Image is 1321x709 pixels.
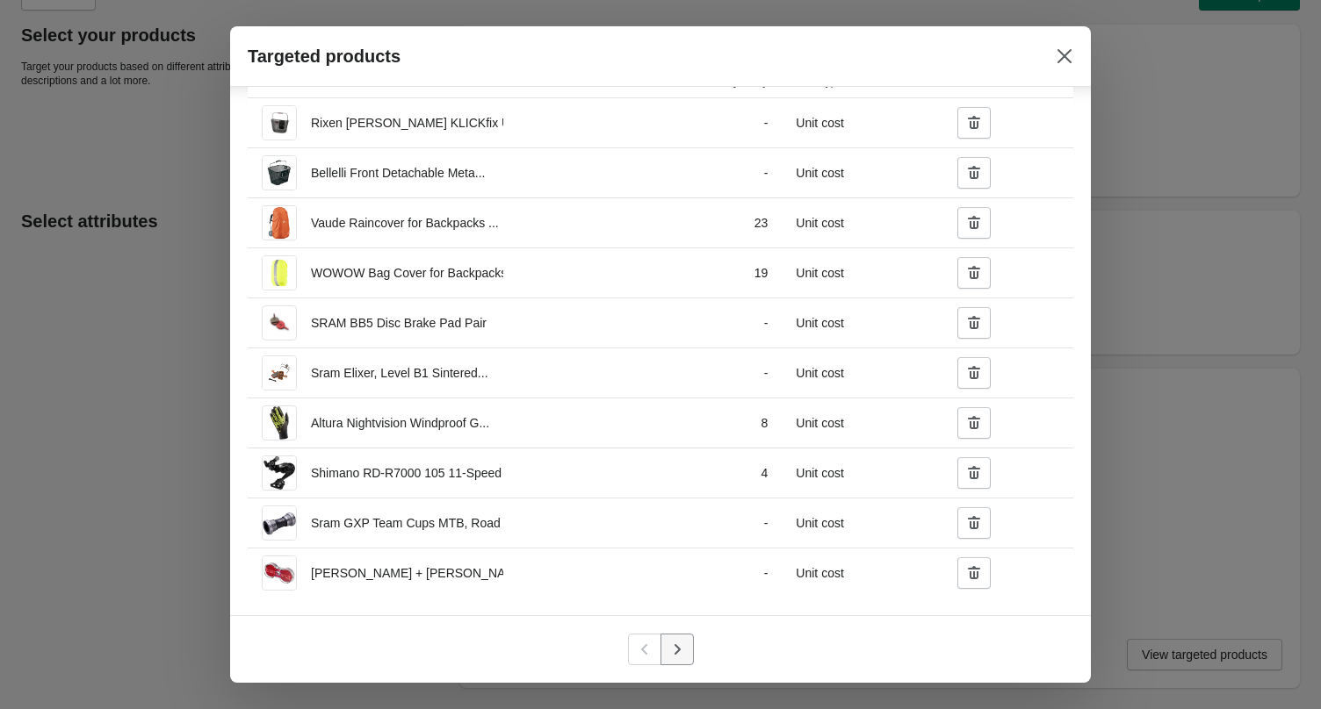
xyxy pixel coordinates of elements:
td: Unit cost [782,448,942,498]
h2: Targeted products [248,46,401,67]
span: Vaude Raincover for Backpacks ... [311,216,499,230]
img: SRAM BB5 Disc Brake Pad Pair [267,306,292,340]
td: - [577,98,782,147]
td: Unit cost [782,397,942,448]
img: Vaude Raincover for Backpacks - Orange [263,206,296,240]
td: Unit cost [782,247,942,297]
span: [PERSON_NAME] + [PERSON_NAME] Toplight Flat S... [311,566,618,580]
td: Unit cost [782,347,942,397]
img: Altura Nightvision Windproof Gloves [270,406,290,440]
td: Unit cost [782,98,942,147]
img: Rixen Kaul KLICKfix Uni Plus Basket [263,106,296,140]
span: Rixen [PERSON_NAME] KLICKfix Uni Plus B... [311,116,569,130]
td: - [577,498,782,548]
span: Bellelli Front Detachable Meta... [311,166,485,180]
td: - [577,147,782,197]
nav: Pagination [628,634,694,665]
span: Sram Elixer, Level B1 Sintered... [311,366,488,380]
td: 23 [577,197,782,247]
img: Busch + Muller Toplight Flat S plus Dynamo Rear Light black/red [263,556,296,590]
img: Sram Elixer, Level B1 Sintered Steel Brake Pads [263,356,296,390]
button: Close [1049,40,1080,72]
span: Shimano RD-R7000 105 11-Speed ... [311,466,516,480]
td: 4 [577,448,782,498]
img: Sram GXP Team Cups MTB, Road 68-73MM Bottom Bracket [263,506,296,540]
button: Next [660,634,694,665]
td: - [577,548,782,598]
td: Unit cost [782,197,942,247]
td: Unit cost [782,498,942,548]
td: - [577,297,782,347]
span: Altura Nightvision Windproof G... [311,416,489,430]
img: Bellelli Front Detachable Metal Basket With Bracket [263,156,296,190]
td: Unit cost [782,548,942,598]
td: Unit cost [782,147,942,197]
span: Sram GXP Team Cups MTB, Road 6... [311,516,521,530]
img: WOWOW Bag Cover for Backpacks [263,256,296,290]
img: Shimano RD-R7000 105 11-Speed Rear Derailleur GS, 28-34T, Black [263,456,294,490]
td: 8 [577,397,782,448]
td: 19 [577,247,782,297]
span: SRAM BB5 Disc Brake Pad Pair [311,316,487,330]
td: Unit cost [782,297,942,347]
td: - [577,347,782,397]
span: WOWOW Bag Cover for Backpacks [311,266,507,280]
